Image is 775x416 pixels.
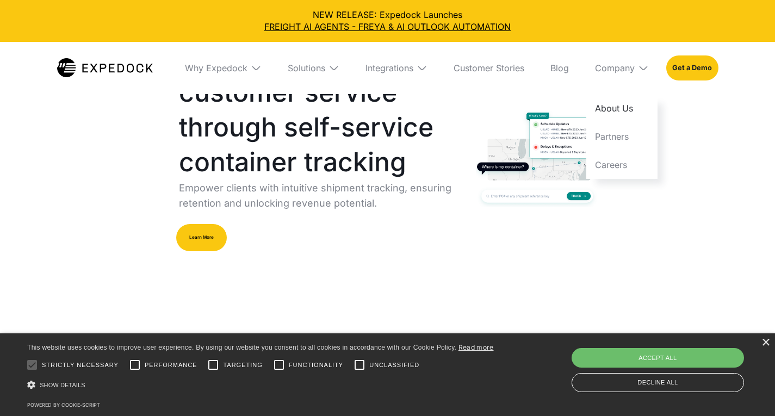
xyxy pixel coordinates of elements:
span: Performance [145,361,197,370]
a: Read more [458,343,494,351]
p: Empower clients with intuitive shipment tracking, ensuring retention and unlocking revenue potent... [179,181,458,211]
nav: Company [586,94,658,179]
div: Show details [27,377,494,393]
span: Strictly necessary [42,361,119,370]
div: Why Expedock [185,63,247,73]
a: Learn More [176,224,227,251]
a: Get a Demo [666,55,718,80]
a: Careers [586,151,658,179]
div: Decline all [572,373,744,392]
span: Targeting [223,361,262,370]
a: About Us [586,94,658,122]
a: Powered by cookie-script [27,402,100,408]
span: Functionality [289,361,343,370]
h1: Deliver unparalleled customer service through self-service container tracking [179,40,458,179]
div: Accept all [572,348,744,368]
span: Show details [40,382,85,388]
div: Integrations [357,42,436,94]
a: Customer Stories [445,42,533,94]
div: Company [586,42,658,94]
div: Company [595,63,635,73]
a: FREIGHT AI AGENTS - FREYA & AI OUTLOOK AUTOMATION [9,21,766,33]
a: Blog [542,42,578,94]
div: Solutions [279,42,348,94]
span: This website uses cookies to improve user experience. By using our website you consent to all coo... [27,344,456,351]
div: Solutions [288,63,325,73]
div: Integrations [365,63,413,73]
span: Unclassified [369,361,419,370]
iframe: Chat Widget [594,299,775,416]
div: NEW RELEASE: Expedock Launches [9,9,766,33]
a: Partners [586,122,658,151]
div: Why Expedock [176,42,270,94]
